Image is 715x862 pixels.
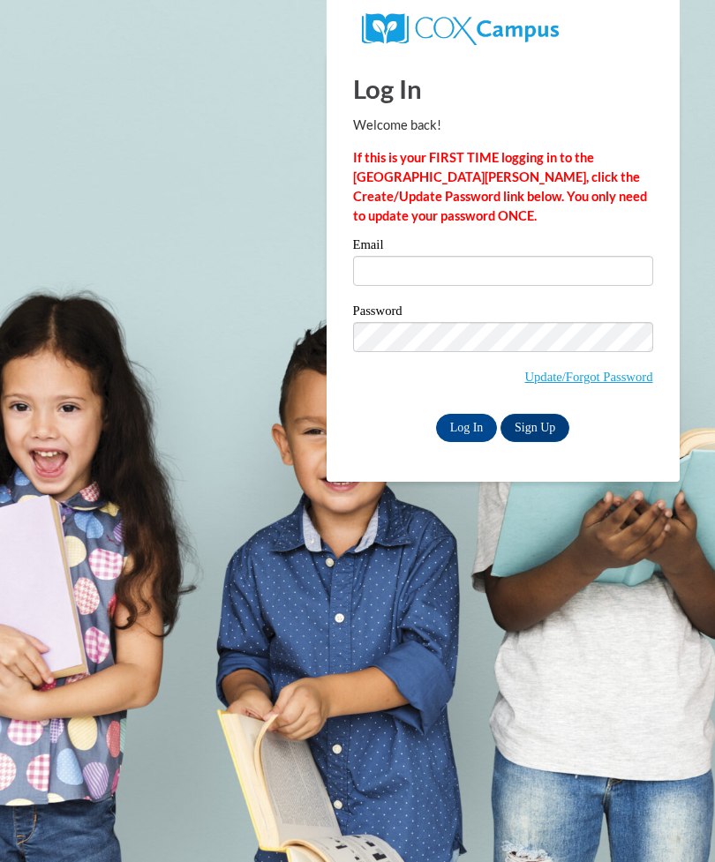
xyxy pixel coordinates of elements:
[500,414,569,442] a: Sign Up
[353,150,647,223] strong: If this is your FIRST TIME logging in to the [GEOGRAPHIC_DATA][PERSON_NAME], click the Create/Upd...
[362,20,559,35] a: COX Campus
[353,116,653,135] p: Welcome back!
[353,71,653,107] h1: Log In
[436,414,498,442] input: Log In
[524,370,652,384] a: Update/Forgot Password
[353,238,653,256] label: Email
[362,13,559,45] img: COX Campus
[353,304,653,322] label: Password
